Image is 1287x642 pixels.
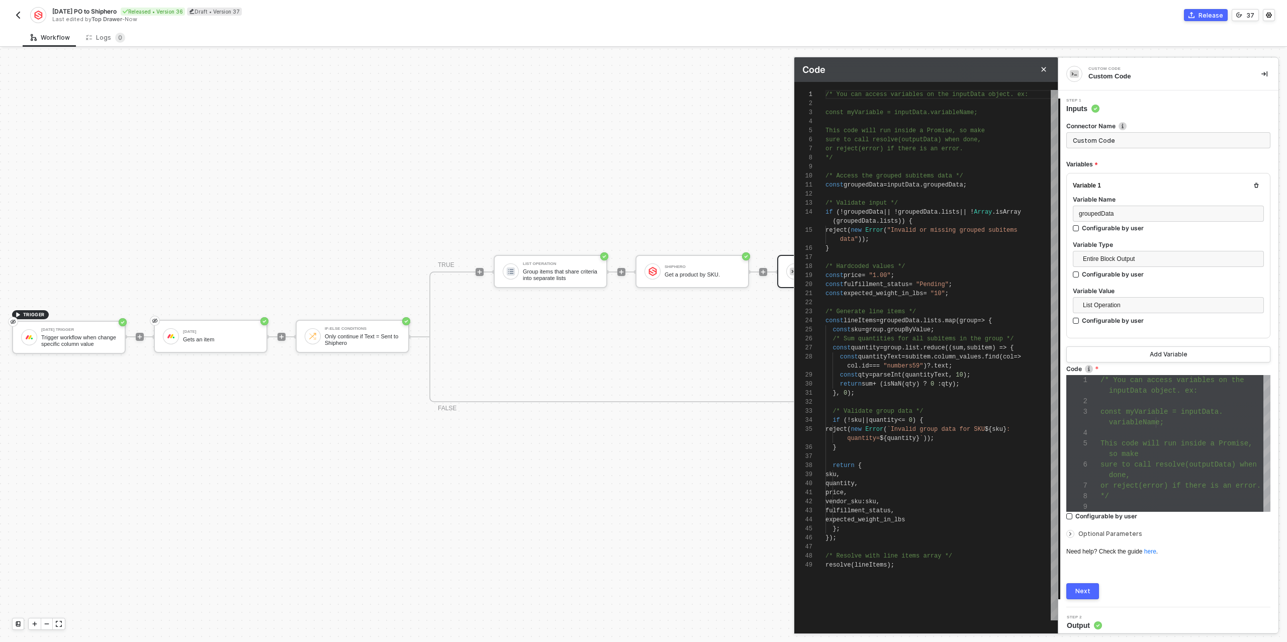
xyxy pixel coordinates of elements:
[909,218,912,225] span: {
[923,362,934,370] span: )?.
[794,262,812,271] div: 18
[905,344,920,351] span: list
[898,417,905,424] span: <=
[825,263,905,270] span: /* Hardcoded values */
[794,416,812,425] div: 34
[898,209,938,216] span: groupedData
[1066,346,1270,362] button: Add Variable
[1070,69,1079,78] img: integration-icon
[1066,396,1087,407] div: 2
[794,280,812,289] div: 20
[880,381,883,388] span: (
[794,90,812,99] div: 1
[865,426,883,433] span: Error
[1109,471,1130,479] span: done,
[794,199,812,208] div: 13
[865,227,883,234] span: Error
[956,317,959,324] span: (
[847,227,851,234] span: (
[825,489,844,496] span: price
[1150,350,1187,358] div: Add Variable
[1188,12,1194,18] span: icon-commerce
[883,326,887,333] span: .
[1109,418,1164,426] span: variableName;
[121,8,185,16] div: Released • Version 36
[916,435,920,442] span: }
[794,506,812,515] div: 43
[833,326,851,333] span: const
[1109,450,1139,458] span: so make
[1082,224,1144,232] div: Configurable by user
[844,489,847,496] span: ,
[847,426,851,433] span: (
[1066,375,1087,386] div: 1
[851,426,862,433] span: new
[794,470,812,479] div: 39
[887,227,1017,234] span: "Invalid or missing grouped subitems
[1066,547,1270,556] div: Need help? Check the guide .
[941,317,945,324] span: .
[1066,132,1270,148] input: Enter description
[992,344,995,351] span: )
[985,426,992,433] span: ${
[794,343,812,352] div: 27
[794,479,812,488] div: 40
[833,417,840,424] span: if
[844,181,883,189] span: groupedData
[844,209,883,216] span: groupedData
[942,381,953,388] span: qty
[837,471,840,478] span: ,
[844,317,876,324] span: lineItems
[959,317,977,324] span: group
[851,417,862,424] span: sku
[794,180,812,190] div: 11
[988,317,992,324] span: {
[923,317,941,324] span: lists
[794,244,812,253] div: 16
[825,507,891,514] span: fulfillment_status
[1085,365,1093,373] img: icon-info
[1236,12,1242,18] span: icon-versioning
[34,11,42,20] img: integration-icon
[945,344,952,351] span: ((
[963,181,967,189] span: ;
[840,381,862,388] span: return
[794,108,812,117] div: 3
[794,162,812,171] div: 9
[1083,298,1258,313] span: List Operation
[923,344,945,351] span: reduce
[1014,353,1021,360] span: =>
[794,271,812,280] div: 19
[31,34,70,42] div: Workflow
[920,344,923,351] span: .
[920,181,923,189] span: .
[920,435,923,442] span: `
[1066,407,1087,417] div: 3
[883,426,887,433] span: (
[880,218,898,225] span: lists
[978,317,985,324] span: =>
[1199,11,1223,20] div: Release
[794,298,812,307] div: 22
[14,11,22,19] img: back
[1083,251,1258,266] span: Entire Block Output
[794,208,812,217] div: 14
[931,353,934,360] span: .
[862,272,865,279] span: =
[952,381,959,388] span: );
[934,362,949,370] span: text
[931,290,945,297] span: "10"
[1109,387,1198,395] span: inputData object. ex:
[1266,12,1272,18] span: icon-settings
[1100,482,1261,490] span: or reject(error) if there is an error.
[862,417,869,424] span: ||
[862,326,865,333] span: =
[115,33,125,43] sup: 0
[876,498,880,505] span: ,
[794,135,812,144] div: 6
[901,372,905,379] span: (
[883,381,901,388] span: isNaN
[1184,9,1228,21] button: Release
[923,290,927,297] span: =
[887,181,920,189] span: inputData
